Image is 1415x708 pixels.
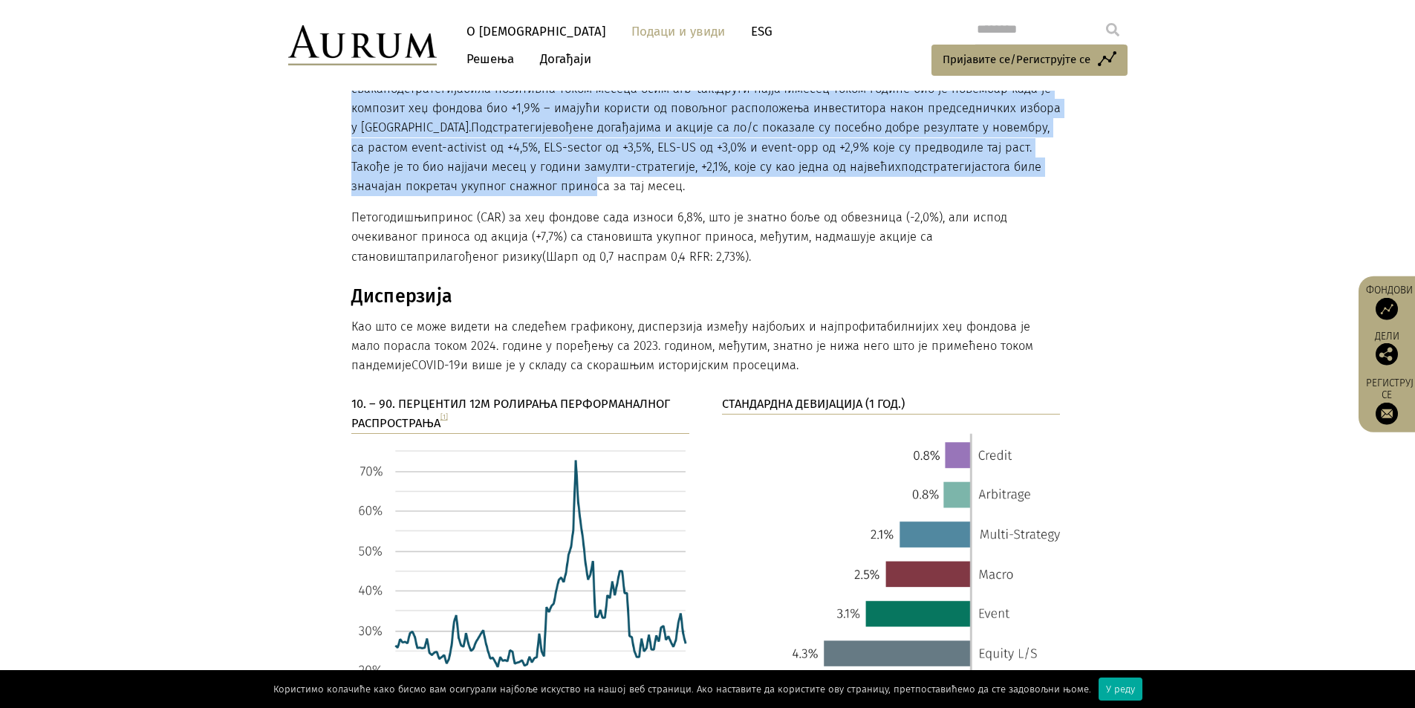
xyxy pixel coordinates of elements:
font: COVID-19 [412,358,461,372]
font: мулти-стратегије [597,160,695,174]
font: Користимо колачиће како бисмо вам осигурали најбоље искуство на нашој веб страници. Ако наставите... [273,683,1091,695]
font: Други најјачи [717,82,795,96]
input: Submit [1098,15,1128,45]
font: и више је у складу са скорашњим историјским просецима. [461,358,798,372]
a: Догађаји [533,45,591,73]
a: Региструј се [1366,376,1414,425]
font: подстратегија [383,82,463,96]
font: прилагођеног ризику [417,250,542,264]
font: била позитивна током месеца осим arb-tail. [463,82,717,96]
font: Дисперзија [351,285,453,308]
font: Догађаји [540,51,591,67]
font: , +2,1%, које су као једна од највећих [695,160,901,174]
font: Фондови [1366,283,1413,296]
img: Подели ову објаву [1376,342,1398,365]
font: Региструј се [1366,376,1414,401]
font: Подаци и увиди [631,24,725,39]
a: [1] [440,412,448,420]
a: Фондови [1366,283,1413,319]
font: (Шарп од 0,7 наспрам 0,4 RFR: 2,73%). [542,250,751,264]
font: Најјачи месец за ХФ композит догодио се у марту (+2,1%), вођен снажним учинком на свим нивоима, п... [351,62,1000,95]
img: Приступ фондовима [1376,297,1398,319]
font: Пријавите се/Региструјте се [943,53,1090,66]
a: О [DEMOGRAPHIC_DATA] [459,18,613,45]
font: О [DEMOGRAPHIC_DATA] [466,24,605,39]
a: Решења [459,45,521,73]
font: месец током године био је новембар када је композит хеџ фондова био +1,9% – имајући користи од по... [351,82,1061,135]
font: Подстратегије [471,120,552,134]
font: принос (CAR) за хеџ фондове сада износи 6,8%, што је знатно боље од обвезница (-2,0%), али испод ... [351,210,1007,264]
font: СТАНДАРДНА ДЕВИЈАЦИЈА (1 ГОД.) [722,397,905,411]
font: подстратегија [901,160,981,174]
font: стога биле значајан покретач укупног снажног приноса за тај месец. [351,160,1041,193]
font: У реду [1106,683,1135,695]
img: Аурум [288,25,437,65]
font: вођене догађајима и акције са ло/с показале су посебно добре резултате у новембру, са растом even... [351,120,1050,174]
a: ESG [744,18,780,45]
font: ESG [751,24,772,39]
font: Као што се може видети на следећем графикону, дисперзија између најбољих и најпрофитабилнијих хеџ... [351,319,1033,373]
a: Пријавите се/Региструјте се [931,45,1128,76]
img: Пријавите се на наш билтен [1376,403,1398,425]
font: Петогодишњи [351,210,431,224]
a: Подаци и увиди [624,18,732,45]
font: Решења [466,51,514,67]
font: Дели [1375,329,1399,342]
font: 10. – 90. ПЕРЦЕНТИЛ 12M РОЛИРАЊА ПЕРФОРМАНАЛНОГ РАСПРОСТРАЊА [351,397,670,430]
